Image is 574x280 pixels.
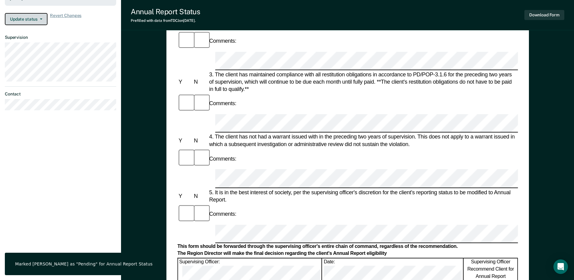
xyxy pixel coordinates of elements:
[5,13,48,25] button: Update status
[192,192,208,199] div: N
[208,37,238,45] div: Comments:
[177,137,192,144] div: Y
[524,10,564,20] button: Download Form
[5,92,116,97] dt: Contact
[177,192,192,199] div: Y
[177,251,518,257] div: The Region Director will make the final decision regarding the client's Annual Report eligibility
[177,244,518,250] div: This form should be forwarded through the supervising officer's entire chain of command, regardle...
[5,35,116,40] dt: Supervision
[553,259,568,274] div: Open Intercom Messenger
[208,133,518,148] div: 4. The client has not had a warrant issued with in the preceding two years of supervision. This d...
[131,18,200,23] div: Prefilled with data from TDCJ on [DATE] .
[208,71,518,93] div: 3. The client has maintained compliance with all restitution obligations in accordance to PD/POP-...
[177,78,192,85] div: Y
[208,188,518,203] div: 5. It is in the best interest of society, per the supervising officer's discretion for the client...
[50,13,81,25] span: Revert Changes
[15,261,153,267] div: Marked [PERSON_NAME] as "Pending" for Annual Report Status
[131,7,200,16] div: Annual Report Status
[208,210,238,218] div: Comments:
[208,155,238,162] div: Comments:
[208,100,238,107] div: Comments:
[192,137,208,144] div: N
[192,78,208,85] div: N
